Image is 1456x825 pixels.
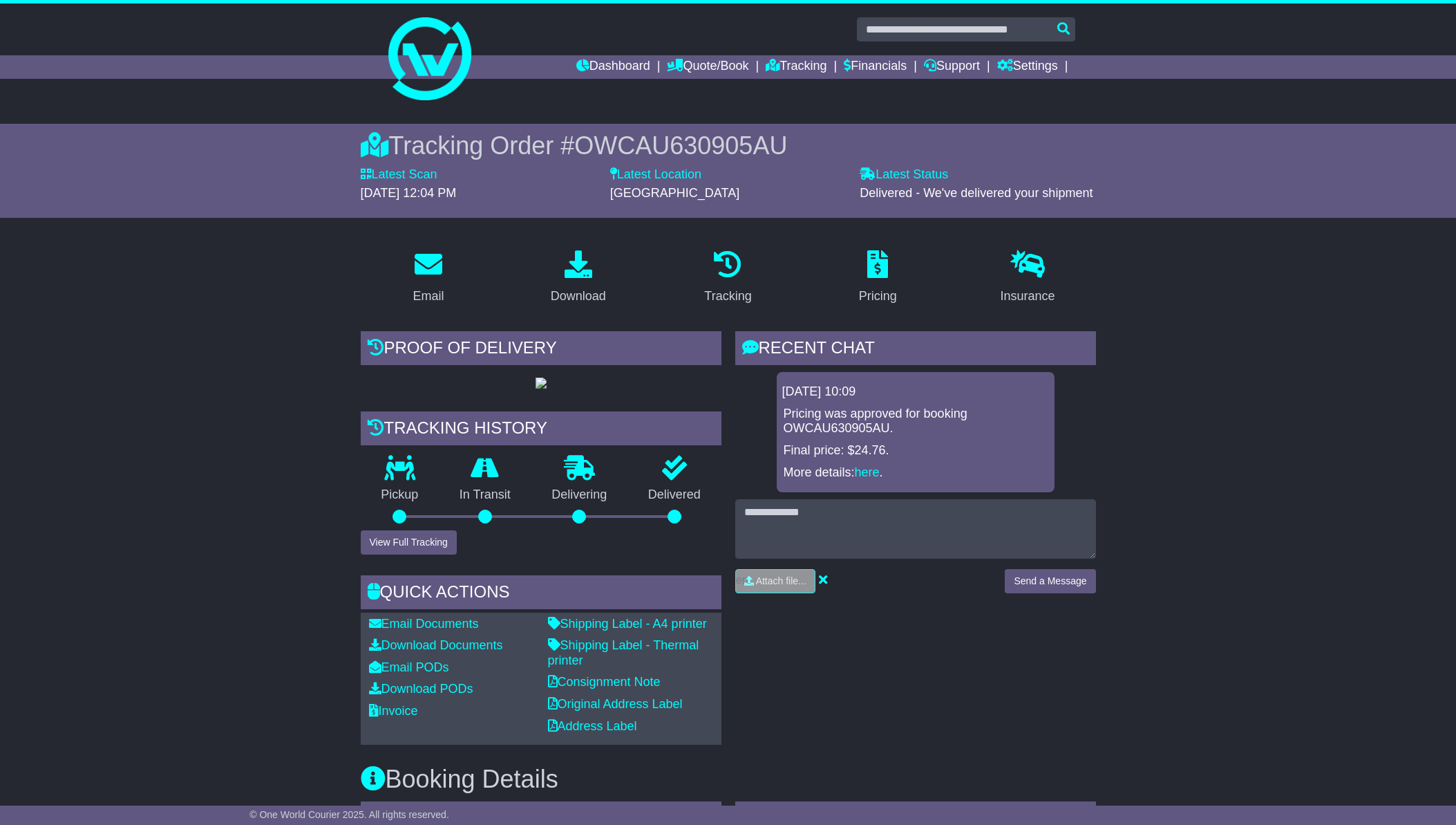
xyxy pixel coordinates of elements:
[574,131,787,160] span: OWCAU630905AU
[369,660,449,674] a: Email PODs
[548,719,637,733] a: Address Label
[361,167,437,183] label: Latest Scan
[369,682,473,696] a: Download PODs
[361,331,721,369] div: Proof of Delivery
[784,407,1048,436] p: Pricing was approved for booking OWCAU630905AU.
[855,465,880,479] a: here
[997,55,1058,79] a: Settings
[924,55,980,79] a: Support
[704,287,751,306] div: Tracking
[369,704,418,718] a: Invoice
[548,617,707,631] a: Shipping Label - A4 printer
[369,638,503,652] a: Download Documents
[361,575,721,613] div: Quick Actions
[361,411,721,449] div: Tracking history
[1005,569,1095,593] button: Send a Message
[610,186,739,200] span: [GEOGRAPHIC_DATA]
[439,488,531,503] p: In Transit
[249,809,449,820] span: © One World Courier 2025. All rights reserved.
[361,488,439,503] p: Pickup
[361,530,457,555] button: View Full Tracking
[531,488,628,503] p: Delivering
[766,55,826,79] a: Tracking
[361,766,1096,793] h3: Booking Details
[548,638,699,667] a: Shipping Label - Thermal printer
[860,186,1093,200] span: Delivered - We've delivered your shipment
[784,465,1048,481] p: More details: .
[992,245,1064,310] a: Insurance
[627,488,721,503] p: Delivered
[782,384,1049,400] div: [DATE] 10:09
[850,245,906,310] a: Pricing
[860,167,948,183] label: Latest Status
[844,55,907,79] a: Financials
[413,287,444,306] div: Email
[536,378,547,389] img: GetPodImage
[735,331,1096,369] div: RECENT CHAT
[610,167,701,183] label: Latest Location
[542,245,615,310] a: Download
[551,287,606,306] div: Download
[548,675,661,689] a: Consignment Note
[548,697,683,711] a: Original Address Label
[859,287,897,306] div: Pricing
[667,55,748,79] a: Quote/Book
[361,131,1096,160] div: Tracking Order #
[576,55,650,79] a: Dashboard
[361,186,457,200] span: [DATE] 12:04 PM
[1001,287,1055,306] div: Insurance
[695,245,760,310] a: Tracking
[404,245,453,310] a: Email
[784,443,1048,458] p: Final price: $24.76.
[369,617,479,631] a: Email Documents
